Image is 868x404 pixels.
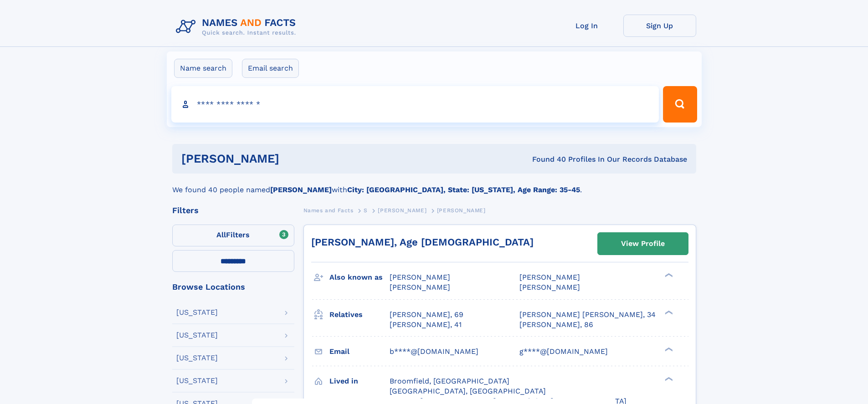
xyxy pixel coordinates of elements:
[172,206,294,215] div: Filters
[378,205,426,216] a: [PERSON_NAME]
[378,207,426,214] span: [PERSON_NAME]
[176,377,218,384] div: [US_STATE]
[519,310,656,320] a: [PERSON_NAME] [PERSON_NAME], 34
[623,15,696,37] a: Sign Up
[329,307,390,322] h3: Relatives
[171,86,659,123] input: search input
[598,233,688,255] a: View Profile
[172,283,294,291] div: Browse Locations
[181,153,406,164] h1: [PERSON_NAME]
[242,59,299,78] label: Email search
[216,230,226,239] span: All
[519,273,580,281] span: [PERSON_NAME]
[311,236,534,248] a: [PERSON_NAME], Age [DEMOGRAPHIC_DATA]
[663,272,673,278] div: ❯
[364,205,368,216] a: S
[406,154,687,164] div: Found 40 Profiles In Our Records Database
[347,185,580,194] b: City: [GEOGRAPHIC_DATA], State: [US_STATE], Age Range: 35-45
[172,174,696,195] div: We found 40 people named with .
[329,373,390,389] h3: Lived in
[364,207,368,214] span: S
[329,270,390,285] h3: Also known as
[172,15,303,39] img: Logo Names and Facts
[663,309,673,315] div: ❯
[550,15,623,37] a: Log In
[621,233,665,254] div: View Profile
[270,185,332,194] b: [PERSON_NAME]
[172,225,294,246] label: Filters
[390,273,450,281] span: [PERSON_NAME]
[176,354,218,362] div: [US_STATE]
[390,377,509,385] span: Broomfield, [GEOGRAPHIC_DATA]
[329,344,390,359] h3: Email
[663,346,673,352] div: ❯
[663,376,673,382] div: ❯
[390,310,463,320] a: [PERSON_NAME], 69
[390,387,546,395] span: [GEOGRAPHIC_DATA], [GEOGRAPHIC_DATA]
[663,86,697,123] button: Search Button
[303,205,354,216] a: Names and Facts
[519,283,580,291] span: [PERSON_NAME]
[174,59,232,78] label: Name search
[437,207,486,214] span: [PERSON_NAME]
[176,309,218,316] div: [US_STATE]
[176,332,218,339] div: [US_STATE]
[390,320,462,330] a: [PERSON_NAME], 41
[390,283,450,291] span: [PERSON_NAME]
[519,320,593,330] a: [PERSON_NAME], 86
